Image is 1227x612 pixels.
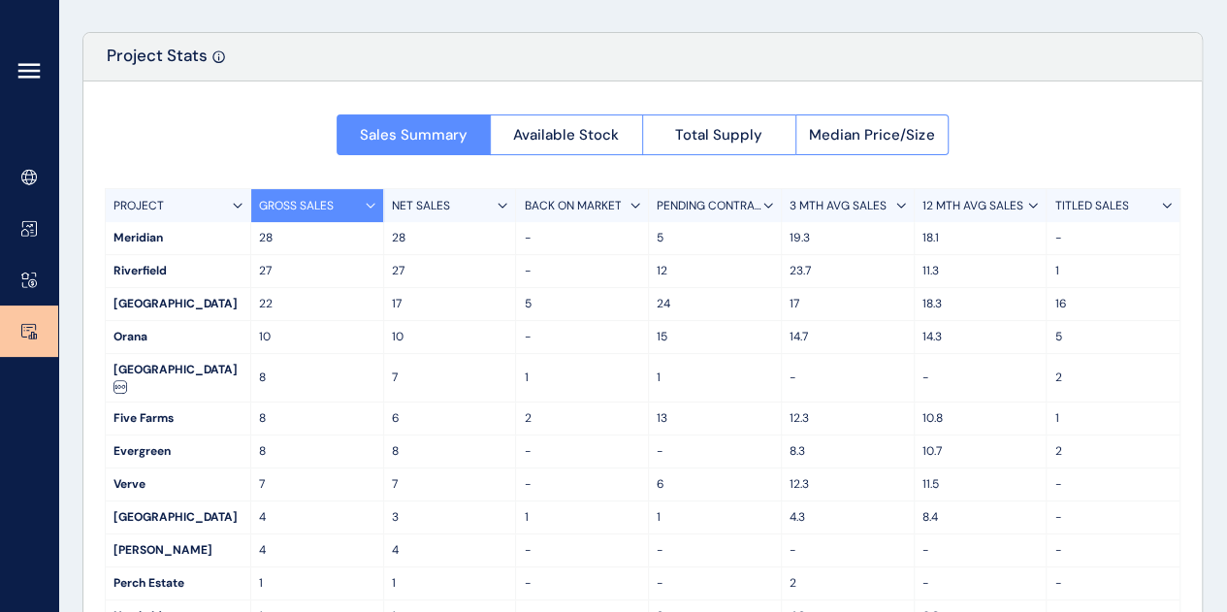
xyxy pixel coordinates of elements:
p: 4 [259,542,375,559]
p: 11.5 [922,476,1039,493]
p: - [1054,575,1172,592]
p: 1 [524,370,640,386]
div: [PERSON_NAME] [106,534,250,566]
p: - [1054,509,1172,526]
p: 14.7 [790,329,906,345]
p: PROJECT [113,198,164,214]
p: 3 [392,509,508,526]
p: PENDING CONTRACTS [657,198,763,214]
p: 8 [259,370,375,386]
p: - [790,542,906,559]
div: Evergreen [106,435,250,467]
p: 1 [1054,263,1172,279]
div: Five Farms [106,403,250,435]
p: - [524,476,640,493]
p: 24 [657,296,773,312]
div: Perch Estate [106,567,250,599]
p: 13 [657,410,773,427]
p: 10 [392,329,508,345]
p: 11.3 [922,263,1039,279]
div: Meridian [106,222,250,254]
p: 17 [790,296,906,312]
p: 15 [657,329,773,345]
p: 14.3 [922,329,1039,345]
p: Project Stats [107,45,208,81]
button: Available Stock [490,114,643,155]
p: - [922,370,1039,386]
div: Orana [106,321,250,353]
p: - [790,370,906,386]
p: 8 [392,443,508,460]
p: 1 [657,370,773,386]
p: 4 [392,542,508,559]
p: 12.3 [790,410,906,427]
p: - [1054,476,1172,493]
p: - [524,263,640,279]
p: 7 [259,476,375,493]
div: [GEOGRAPHIC_DATA] [106,354,250,402]
p: 10.8 [922,410,1039,427]
button: Total Supply [642,114,795,155]
p: 10 [259,329,375,345]
p: TITLED SALES [1054,198,1128,214]
div: Riverfield [106,255,250,287]
p: 19.3 [790,230,906,246]
p: 2 [790,575,906,592]
p: 17 [392,296,508,312]
p: - [524,443,640,460]
p: 28 [392,230,508,246]
p: 28 [259,230,375,246]
p: 2 [524,410,640,427]
span: Median Price/Size [809,125,934,145]
p: 2 [1054,370,1172,386]
p: GROSS SALES [259,198,334,214]
p: - [922,575,1039,592]
p: - [1054,230,1172,246]
p: 27 [392,263,508,279]
p: BACK ON MARKET [524,198,621,214]
p: - [524,329,640,345]
button: Sales Summary [337,114,490,155]
p: 8.3 [790,443,906,460]
p: 4.3 [790,509,906,526]
p: 5 [657,230,773,246]
p: - [657,542,773,559]
p: 3 MTH AVG SALES [790,198,887,214]
p: - [922,542,1039,559]
p: 2 [1054,443,1172,460]
p: 22 [259,296,375,312]
p: - [524,575,640,592]
span: Sales Summary [360,125,468,145]
p: 4 [259,509,375,526]
div: [GEOGRAPHIC_DATA] [106,288,250,320]
p: 12 [657,263,773,279]
div: Verve [106,468,250,500]
p: 5 [524,296,640,312]
p: 10.7 [922,443,1039,460]
p: NET SALES [392,198,450,214]
button: Median Price/Size [795,114,950,155]
p: - [524,230,640,246]
p: 12 MTH AVG SALES [922,198,1023,214]
p: 7 [392,476,508,493]
p: 8 [259,410,375,427]
p: 7 [392,370,508,386]
p: 1 [392,575,508,592]
p: 8.4 [922,509,1039,526]
span: Total Supply [675,125,762,145]
p: 6 [392,410,508,427]
p: 23.7 [790,263,906,279]
p: 8 [259,443,375,460]
p: - [657,575,773,592]
p: 5 [1054,329,1172,345]
p: - [657,443,773,460]
p: 1 [1054,410,1172,427]
p: 18.3 [922,296,1039,312]
p: 18.1 [922,230,1039,246]
p: - [524,542,640,559]
div: [GEOGRAPHIC_DATA] [106,501,250,533]
p: 1 [657,509,773,526]
p: 6 [657,476,773,493]
p: 1 [524,509,640,526]
p: 27 [259,263,375,279]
